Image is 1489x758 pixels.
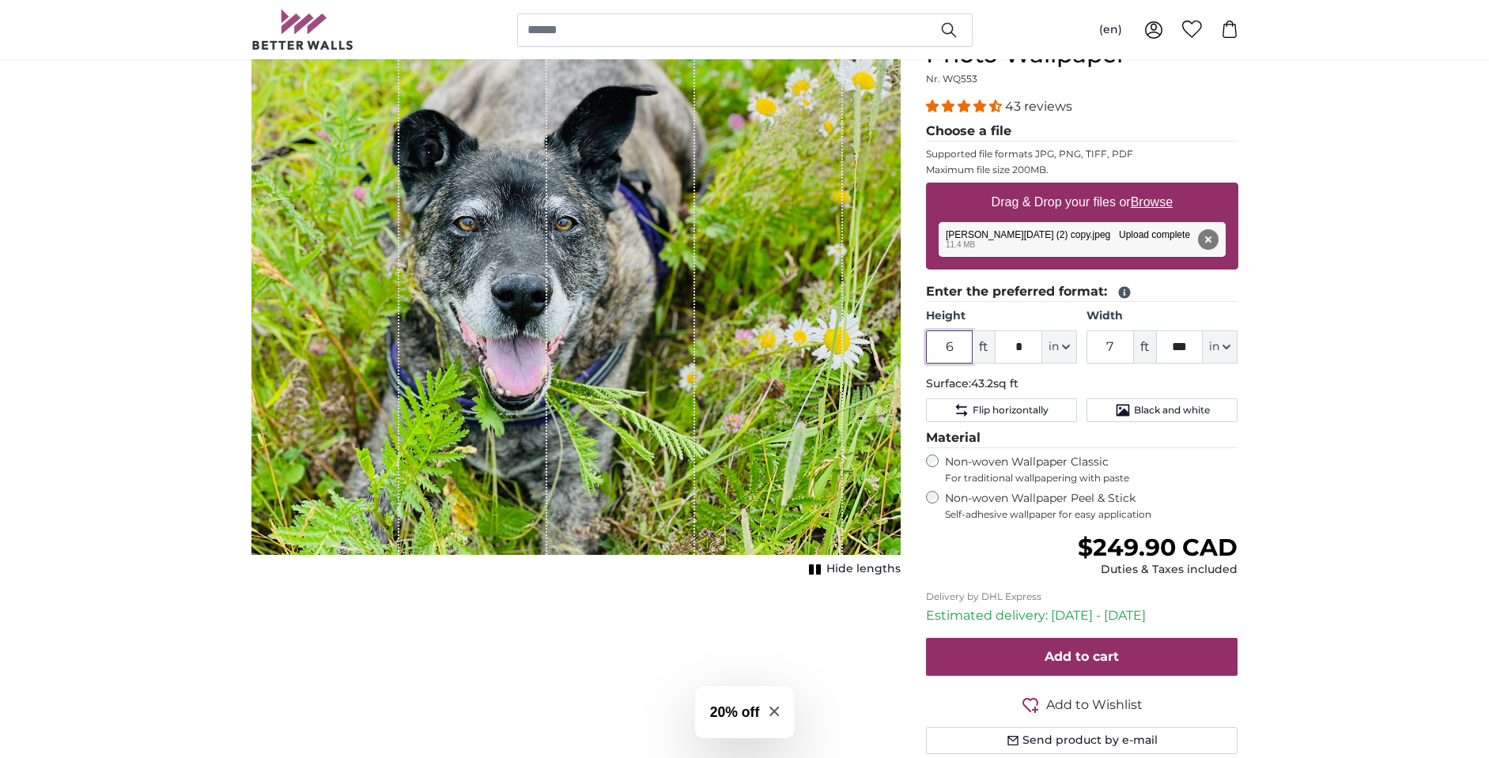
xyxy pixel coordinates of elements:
span: Add to cart [1045,649,1119,664]
span: 43 reviews [1005,99,1072,114]
p: Estimated delivery: [DATE] - [DATE] [926,606,1238,625]
div: Duties & Taxes included [1078,562,1238,578]
button: Send product by e-mail [926,727,1238,754]
button: in [1203,330,1238,364]
button: (en) [1087,16,1135,44]
legend: Choose a file [926,122,1238,141]
span: 4.40 stars [926,99,1005,114]
label: Width [1087,308,1238,324]
span: in [1049,339,1059,355]
label: Non-woven Wallpaper Peel & Stick [945,491,1238,521]
span: ft [1134,330,1156,364]
span: Self-adhesive wallpaper for easy application [945,508,1238,521]
span: Flip horizontally [973,404,1049,417]
span: in [1209,339,1219,355]
span: Add to Wishlist [1046,696,1143,715]
span: For traditional wallpapering with paste [945,472,1238,485]
button: in [1042,330,1077,364]
legend: Enter the preferred format: [926,282,1238,302]
button: Black and white [1087,398,1238,422]
label: Non-woven Wallpaper Classic [945,454,1238,485]
span: Nr. WQ553 [926,73,977,85]
p: Surface: [926,376,1238,392]
legend: Material [926,428,1238,448]
label: Height [926,308,1077,324]
button: Add to Wishlist [926,695,1238,715]
p: Maximum file size 200MB. [926,164,1238,176]
label: Drag & Drop your files or [984,187,1178,218]
button: Add to cart [926,638,1238,676]
u: Browse [1131,195,1173,209]
p: Supported file formats JPG, PNG, TIFF, PDF [926,148,1238,160]
span: ft [973,330,995,364]
p: Delivery by DHL Express [926,590,1238,603]
div: 1 of 1 [251,12,901,580]
span: Hide lengths [826,561,901,577]
span: Black and white [1134,404,1210,417]
span: $249.90 CAD [1078,533,1238,562]
span: 43.2sq ft [971,376,1018,390]
img: Betterwalls [251,9,354,50]
button: Hide lengths [804,558,901,580]
button: Flip horizontally [926,398,1077,422]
